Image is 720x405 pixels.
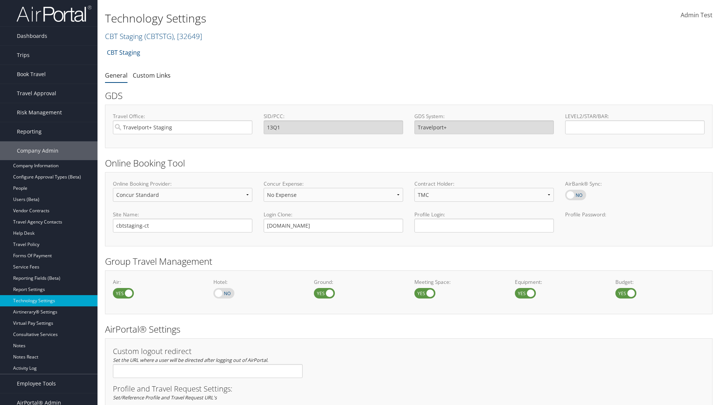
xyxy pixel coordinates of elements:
span: Company Admin [17,141,58,160]
a: Custom Links [133,71,171,79]
a: CBT Staging [105,31,202,41]
span: Risk Management [17,103,62,122]
label: Equipment: [515,278,604,286]
span: Dashboards [17,27,47,45]
a: Admin Test [681,4,712,27]
label: Login Clone: [264,211,403,218]
label: Concur Expense: [264,180,403,187]
label: GDS System: [414,112,554,120]
span: Travel Approval [17,84,56,103]
label: Ground: [314,278,403,286]
span: , [ 32649 ] [174,31,202,41]
em: Set/Reference Profile and Travel Request URL's [113,394,217,401]
label: Site Name: [113,211,252,218]
h2: GDS [105,89,707,102]
label: Contract Holder: [414,180,554,187]
label: Online Booking Provider: [113,180,252,187]
label: AirBank® Sync [565,190,586,200]
label: Profile Password: [565,211,705,232]
h2: Group Travel Management [105,255,712,268]
input: Profile Login: [414,219,554,232]
label: Hotel: [213,278,303,286]
span: Employee Tools [17,374,56,393]
label: SID/PCC: [264,112,403,120]
span: Trips [17,46,30,64]
label: AirBank® Sync: [565,180,705,187]
h1: Technology Settings [105,10,510,26]
span: Book Travel [17,65,46,84]
h2: AirPortal® Settings [105,323,712,336]
h3: Profile and Travel Request Settings: [113,385,705,393]
label: Budget: [615,278,705,286]
em: Set the URL where a user will be directed after logging out of AirPortal. [113,357,268,363]
label: Meeting Space: [414,278,504,286]
h2: Online Booking Tool [105,157,712,169]
label: LEVEL2/STAR/BAR: [565,112,705,120]
a: CBT Staging [107,45,140,60]
label: Profile Login: [414,211,554,232]
label: Air: [113,278,202,286]
span: Reporting [17,122,42,141]
img: airportal-logo.png [16,5,91,22]
span: Admin Test [681,11,712,19]
a: General [105,71,127,79]
label: Travel Office: [113,112,252,120]
h3: Custom logout redirect [113,348,303,355]
span: ( CBTSTG ) [144,31,174,41]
